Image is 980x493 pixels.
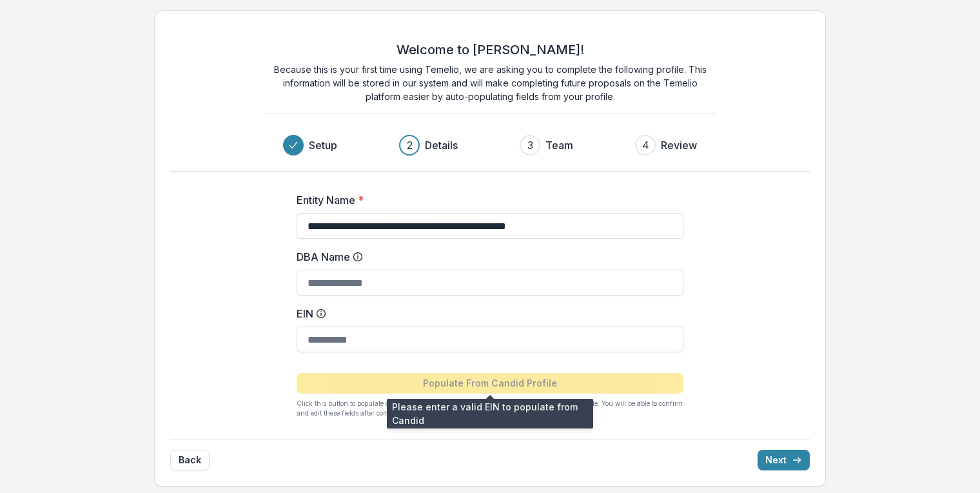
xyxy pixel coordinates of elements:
div: 4 [642,137,649,153]
h3: Review [661,137,697,153]
button: Next [758,450,810,470]
h3: Team [545,137,573,153]
label: Entity Name [297,192,676,208]
button: Back [170,450,210,470]
p: Click this button to populate core profile fields in [GEOGRAPHIC_DATA] from your Candid profile. ... [297,399,683,418]
h2: Welcome to [PERSON_NAME]! [397,42,584,57]
button: Populate From Candid Profile [297,373,683,394]
div: 3 [527,137,533,153]
label: DBA Name [297,249,676,265]
label: EIN [297,306,676,321]
p: Because this is your first time using Temelio, we are asking you to complete the following profil... [264,63,716,103]
div: Progress [283,135,697,156]
h3: Details [425,137,458,153]
h3: Setup [309,137,337,153]
div: 2 [407,137,413,153]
